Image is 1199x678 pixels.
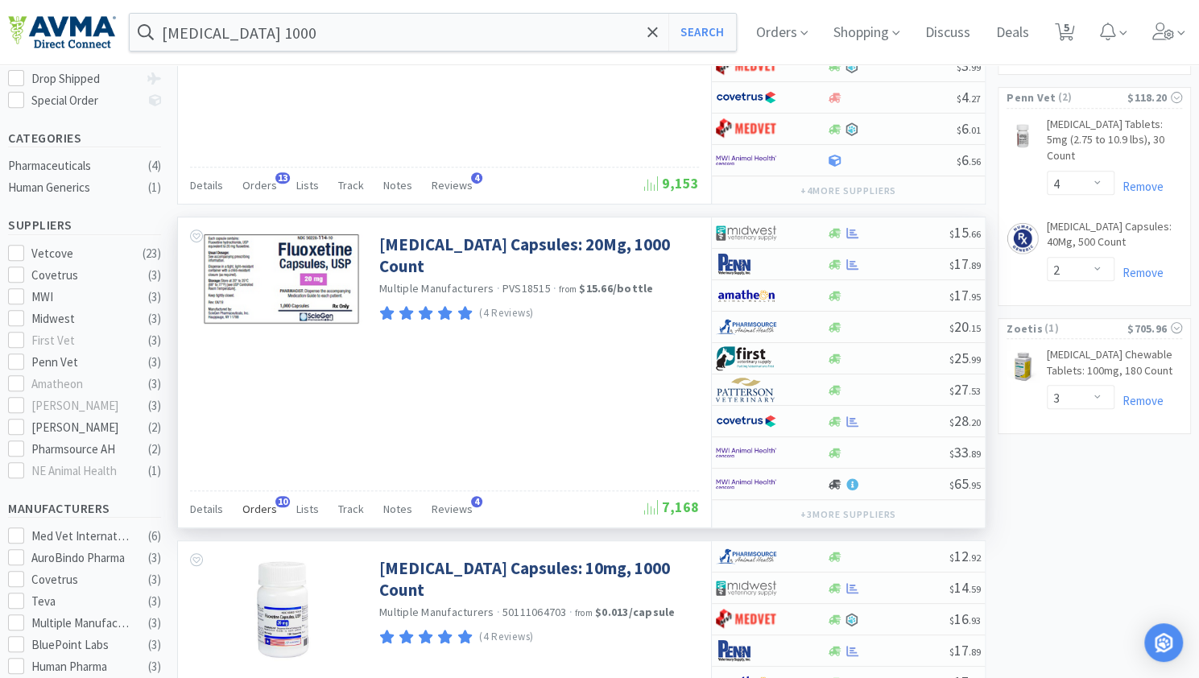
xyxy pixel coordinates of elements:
div: ( 3 ) [148,570,161,589]
a: Remove [1114,393,1164,408]
span: Notes [383,502,412,516]
h5: Manufacturers [8,499,161,518]
span: Notes [383,178,412,192]
div: Med Vet International Direct [31,527,131,546]
img: 77fca1acd8b6420a9015268ca798ef17_1.png [716,85,776,110]
span: Orders [242,178,277,192]
span: . 95 [969,291,981,303]
div: Teva [31,592,131,611]
a: [MEDICAL_DATA] Capsules: 40Mg, 500 Count [1047,219,1182,257]
span: 20 [949,317,981,336]
a: Multiple Manufacturers [379,605,494,619]
input: Search by item, sku, manufacturer, ingredient, size... [130,14,736,51]
span: . 95 [969,479,981,491]
span: from [575,607,593,618]
span: 6 [957,119,981,138]
div: ( 3 ) [148,592,161,611]
span: . 59 [969,583,981,595]
span: $ [949,614,954,626]
span: 3 [957,56,981,75]
span: . 20 [969,416,981,428]
span: 17 [949,254,981,273]
div: NE Animal Health [31,461,131,481]
a: [MEDICAL_DATA] Chewable Tablets: 100mg, 180 Count [1047,347,1182,385]
a: Deals [990,26,1036,40]
span: . 99 [969,353,981,366]
h5: Suppliers [8,216,161,234]
a: Remove [1114,179,1164,194]
div: $118.20 [1127,89,1182,106]
a: Remove [1114,265,1164,280]
img: 7915dbd3f8974342a4dc3feb8efc1740_58.png [716,315,776,339]
img: 10a8fde18a0e43308a67c5c5c82f5261_372990.png [1007,120,1039,152]
div: Drop Shipped [31,69,139,89]
div: ( 3 ) [148,266,161,285]
span: 65 [949,474,981,493]
span: $ [949,291,954,303]
div: ( 1 ) [148,461,161,481]
a: 5 [1048,27,1081,42]
span: $ [949,228,954,240]
span: Reviews [432,502,473,516]
span: $ [957,155,961,167]
img: 4dd14cff54a648ac9e977f0c5da9bc2e_5.png [716,221,776,245]
div: ( 4 ) [148,156,161,176]
img: e4e33dab9f054f5782a47901c742baa9_102.png [8,15,116,49]
span: . 93 [969,614,981,626]
div: ( 2 ) [148,440,161,459]
a: [MEDICAL_DATA] Capsules: 20Mg, 1000 Count [379,234,695,278]
img: f6b2451649754179b5b4e0c70c3f7cb0_2.png [716,472,776,496]
p: (4 Reviews) [479,305,534,322]
span: 17 [949,286,981,304]
span: 4 [471,172,482,184]
span: $ [957,61,961,73]
div: ( 3 ) [148,635,161,655]
span: 27 [949,380,981,399]
span: Track [338,502,364,516]
a: Multiple Manufacturers [379,281,494,296]
img: d27ded27479d4ad1849084b1bfe94d77_144622.jpeg [230,557,335,662]
span: . 89 [969,259,981,271]
img: 7915dbd3f8974342a4dc3feb8efc1740_58.png [716,544,776,568]
span: $ [949,552,954,564]
div: Vetcove [31,244,131,263]
span: $ [949,646,954,658]
div: Multiple Manufacturers [31,614,131,633]
span: $ [949,322,954,334]
div: Human Generics [8,178,139,197]
img: f5e969b455434c6296c6d81ef179fa71_3.png [716,378,776,402]
div: ( 3 ) [148,396,161,415]
div: First Vet [31,331,131,350]
div: ( 3 ) [148,614,161,633]
div: Covetrus [31,266,131,285]
div: Pharmsource AH [31,440,131,459]
div: Midwest [31,309,131,329]
a: [MEDICAL_DATA] Tablets: 5mg (2.75 to 10.9 lbs), 30 Count [1047,117,1182,171]
div: BluePoint Labs [31,635,131,655]
div: ( 6 ) [148,527,161,546]
img: 4dd14cff54a648ac9e977f0c5da9bc2e_5.png [716,576,776,600]
span: $ [949,385,954,397]
span: 4 [957,88,981,106]
span: 13 [275,172,290,184]
button: +4more suppliers [792,180,904,202]
span: 6 [957,151,981,169]
button: +3more suppliers [792,503,904,526]
div: ( 23 ) [143,244,161,263]
span: Track [338,178,364,192]
img: bdd3c0f4347043b9a893056ed883a29a_120.png [716,607,776,631]
span: · [497,281,500,296]
span: Zoetis [1007,320,1043,337]
a: [MEDICAL_DATA] Capsules: 10mg, 1000 Count [379,557,695,602]
div: ( 1 ) [148,178,161,197]
strong: $15.66 / bottle [579,281,653,296]
img: 67d67680309e4a0bb49a5ff0391dcc42_6.png [716,346,776,370]
span: Lists [296,502,319,516]
div: [PERSON_NAME] [31,418,131,437]
span: . 92 [969,552,981,564]
img: e1133ece90fa4a959c5ae41b0808c578_9.png [716,639,776,663]
div: Amatheon [31,374,131,394]
h5: Categories [8,129,161,147]
img: f6b2451649754179b5b4e0c70c3f7cb0_2.png [716,148,776,172]
button: Search [668,14,735,51]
